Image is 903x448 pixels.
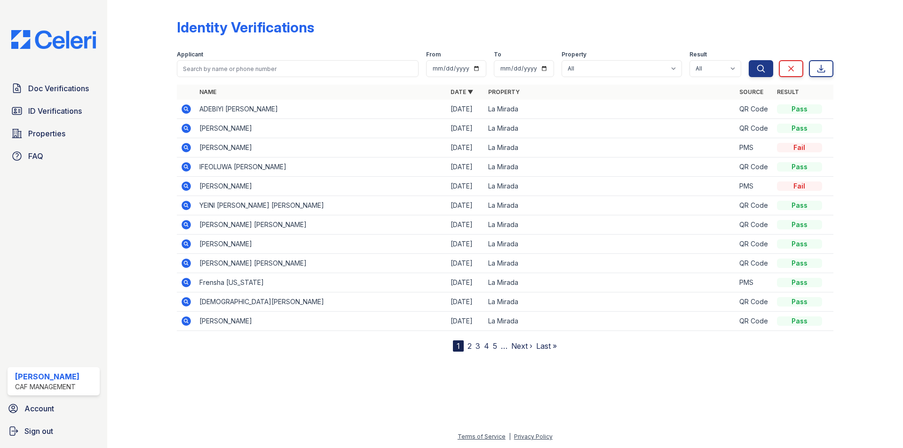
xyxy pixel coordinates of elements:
[736,292,773,312] td: QR Code
[484,273,736,292] td: La Mirada
[484,177,736,196] td: La Mirada
[28,128,65,139] span: Properties
[28,83,89,94] span: Doc Verifications
[777,297,822,307] div: Pass
[447,196,484,215] td: [DATE]
[447,119,484,138] td: [DATE]
[484,138,736,157] td: La Mirada
[777,181,822,191] div: Fail
[28,105,82,117] span: ID Verifications
[501,340,507,352] span: …
[484,341,489,351] a: 4
[196,235,447,254] td: [PERSON_NAME]
[15,371,79,382] div: [PERSON_NAME]
[736,138,773,157] td: PMS
[484,215,736,235] td: La Mirada
[777,239,822,249] div: Pass
[488,88,520,95] a: Property
[447,138,484,157] td: [DATE]
[447,292,484,312] td: [DATE]
[736,196,773,215] td: QR Code
[736,177,773,196] td: PMS
[196,254,447,273] td: [PERSON_NAME] [PERSON_NAME]
[177,60,419,77] input: Search by name or phone number
[777,104,822,114] div: Pass
[739,88,763,95] a: Source
[8,79,100,98] a: Doc Verifications
[536,341,557,351] a: Last »
[777,143,822,152] div: Fail
[736,312,773,331] td: QR Code
[777,259,822,268] div: Pass
[777,162,822,172] div: Pass
[484,196,736,215] td: La Mirada
[484,292,736,312] td: La Mirada
[177,51,203,58] label: Applicant
[196,196,447,215] td: YEINI [PERSON_NAME] [PERSON_NAME]
[28,150,43,162] span: FAQ
[493,341,497,351] a: 5
[4,399,103,418] a: Account
[447,100,484,119] td: [DATE]
[509,433,511,440] div: |
[736,119,773,138] td: QR Code
[8,147,100,165] a: FAQ
[484,157,736,177] td: La Mirada
[447,177,484,196] td: [DATE]
[196,312,447,331] td: [PERSON_NAME]
[199,88,216,95] a: Name
[484,235,736,254] td: La Mirada
[777,316,822,326] div: Pass
[447,235,484,254] td: [DATE]
[4,30,103,49] img: CE_Logo_Blue-a8612792a0a2168367f1c8372b55b34899dd931a85d93a1a3d3e32e68fde9ad4.png
[777,201,822,210] div: Pass
[511,341,532,351] a: Next ›
[736,254,773,273] td: QR Code
[447,312,484,331] td: [DATE]
[562,51,586,58] label: Property
[689,51,707,58] label: Result
[196,119,447,138] td: [PERSON_NAME]
[736,273,773,292] td: PMS
[426,51,441,58] label: From
[177,19,314,36] div: Identity Verifications
[736,100,773,119] td: QR Code
[196,215,447,235] td: [PERSON_NAME] [PERSON_NAME]
[736,235,773,254] td: QR Code
[24,403,54,414] span: Account
[447,273,484,292] td: [DATE]
[24,425,53,437] span: Sign out
[736,157,773,177] td: QR Code
[484,100,736,119] td: La Mirada
[447,254,484,273] td: [DATE]
[484,119,736,138] td: La Mirada
[447,157,484,177] td: [DATE]
[777,278,822,287] div: Pass
[777,124,822,133] div: Pass
[4,422,103,440] a: Sign out
[196,157,447,177] td: IFEOLUWA [PERSON_NAME]
[475,341,480,351] a: 3
[196,138,447,157] td: [PERSON_NAME]
[494,51,501,58] label: To
[777,88,799,95] a: Result
[484,312,736,331] td: La Mirada
[736,215,773,235] td: QR Code
[196,273,447,292] td: Frensha [US_STATE]
[514,433,553,440] a: Privacy Policy
[8,124,100,143] a: Properties
[447,215,484,235] td: [DATE]
[196,292,447,312] td: [DEMOGRAPHIC_DATA][PERSON_NAME]
[777,220,822,229] div: Pass
[467,341,472,351] a: 2
[453,340,464,352] div: 1
[8,102,100,120] a: ID Verifications
[458,433,506,440] a: Terms of Service
[196,177,447,196] td: [PERSON_NAME]
[484,254,736,273] td: La Mirada
[451,88,473,95] a: Date ▼
[196,100,447,119] td: ADEBIYI [PERSON_NAME]
[15,382,79,392] div: CAF Management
